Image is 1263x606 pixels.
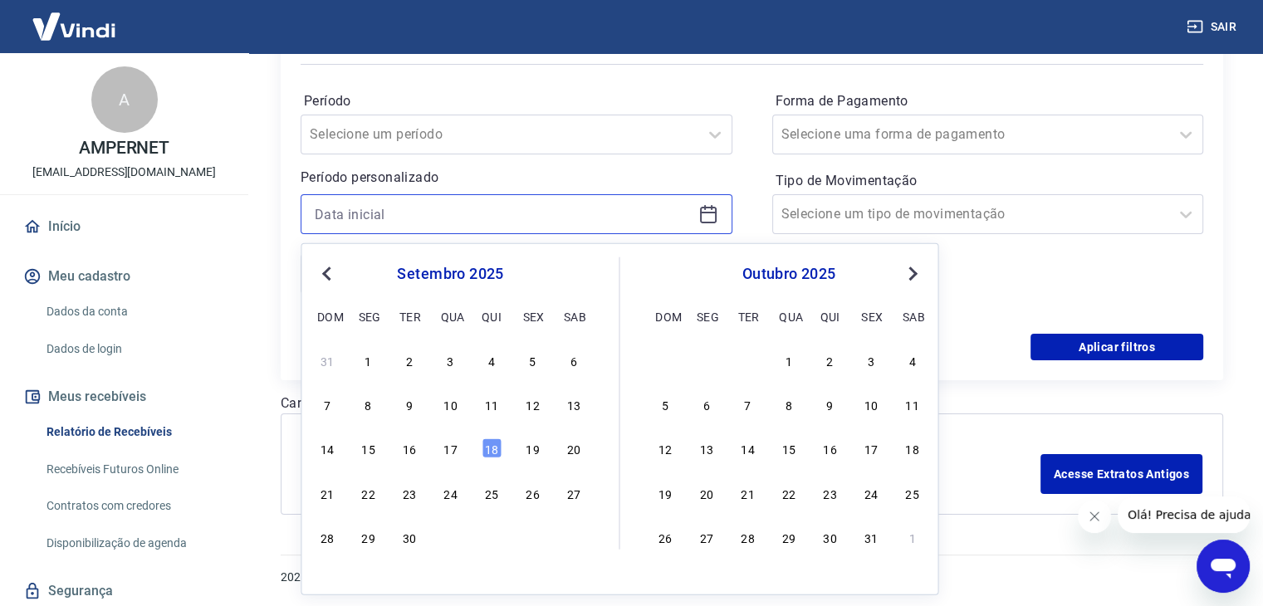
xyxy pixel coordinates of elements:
[482,305,502,325] div: qui
[440,482,460,502] div: Choose quarta-feira, 24 de setembro de 2025
[655,438,675,458] div: Choose domingo, 12 de outubro de 2025
[697,350,717,370] div: Choose segunda-feira, 29 de setembro de 2025
[655,527,675,547] div: Choose domingo, 26 de outubro de 2025
[697,394,717,414] div: Choose segunda-feira, 6 de outubro de 2025
[779,350,799,370] div: Choose quarta-feira, 1 de outubro de 2025
[317,305,337,325] div: dom
[737,350,757,370] div: Choose terça-feira, 30 de setembro de 2025
[820,482,840,502] div: Choose quinta-feira, 23 de outubro de 2025
[317,350,337,370] div: Choose domingo, 31 de agosto de 2025
[1183,12,1243,42] button: Sair
[482,482,502,502] div: Choose quinta-feira, 25 de setembro de 2025
[32,164,216,181] p: [EMAIL_ADDRESS][DOMAIN_NAME]
[655,350,675,370] div: Choose domingo, 28 de setembro de 2025
[697,305,717,325] div: seg
[40,415,228,449] a: Relatório de Recebíveis
[20,379,228,415] button: Meus recebíveis
[779,305,799,325] div: qua
[737,438,757,458] div: Choose terça-feira, 14 de outubro de 2025
[399,350,419,370] div: Choose terça-feira, 2 de setembro de 2025
[359,482,379,502] div: Choose segunda-feira, 22 de setembro de 2025
[440,438,460,458] div: Choose quarta-feira, 17 de setembro de 2025
[737,482,757,502] div: Choose terça-feira, 21 de outubro de 2025
[440,305,460,325] div: qua
[399,305,419,325] div: ter
[776,171,1201,191] label: Tipo de Movimentação
[20,258,228,295] button: Meu cadastro
[1197,540,1250,593] iframe: Botão para abrir a janela de mensagens
[903,350,923,370] div: Choose sábado, 4 de outubro de 2025
[281,569,1223,586] p: 2025 ©
[1040,454,1202,494] a: Acesse Extratos Antigos
[317,482,337,502] div: Choose domingo, 21 de setembro de 2025
[10,12,140,25] span: Olá! Precisa de ajuda?
[564,527,584,547] div: Choose sábado, 4 de outubro de 2025
[903,264,923,284] button: Next Month
[737,527,757,547] div: Choose terça-feira, 28 de outubro de 2025
[40,295,228,329] a: Dados da conta
[399,394,419,414] div: Choose terça-feira, 9 de setembro de 2025
[40,332,228,366] a: Dados de login
[359,305,379,325] div: seg
[316,264,336,284] button: Previous Month
[654,348,925,549] div: month 2025-10
[776,91,1201,111] label: Forma de Pagamento
[482,527,502,547] div: Choose quinta-feira, 2 de outubro de 2025
[820,394,840,414] div: Choose quinta-feira, 9 de outubro de 2025
[522,482,542,502] div: Choose sexta-feira, 26 de setembro de 2025
[655,394,675,414] div: Choose domingo, 5 de outubro de 2025
[315,348,585,549] div: month 2025-09
[359,350,379,370] div: Choose segunda-feira, 1 de setembro de 2025
[861,305,881,325] div: sex
[482,438,502,458] div: Choose quinta-feira, 18 de setembro de 2025
[482,350,502,370] div: Choose quinta-feira, 4 de setembro de 2025
[440,527,460,547] div: Choose quarta-feira, 1 de outubro de 2025
[820,438,840,458] div: Choose quinta-feira, 16 de outubro de 2025
[903,527,923,547] div: Choose sábado, 1 de novembro de 2025
[359,438,379,458] div: Choose segunda-feira, 15 de setembro de 2025
[737,394,757,414] div: Choose terça-feira, 7 de outubro de 2025
[522,350,542,370] div: Choose sexta-feira, 5 de setembro de 2025
[779,438,799,458] div: Choose quarta-feira, 15 de outubro de 2025
[564,305,584,325] div: sab
[779,482,799,502] div: Choose quarta-feira, 22 de outubro de 2025
[522,527,542,547] div: Choose sexta-feira, 3 de outubro de 2025
[482,394,502,414] div: Choose quinta-feira, 11 de setembro de 2025
[40,489,228,523] a: Contratos com credores
[91,66,158,133] div: A
[779,527,799,547] div: Choose quarta-feira, 29 de outubro de 2025
[903,482,923,502] div: Choose sábado, 25 de outubro de 2025
[697,527,717,547] div: Choose segunda-feira, 27 de outubro de 2025
[522,394,542,414] div: Choose sexta-feira, 12 de setembro de 2025
[359,394,379,414] div: Choose segunda-feira, 8 de setembro de 2025
[399,482,419,502] div: Choose terça-feira, 23 de setembro de 2025
[399,527,419,547] div: Choose terça-feira, 30 de setembro de 2025
[40,526,228,560] a: Disponibilização de agenda
[861,438,881,458] div: Choose sexta-feira, 17 de outubro de 2025
[564,438,584,458] div: Choose sábado, 20 de setembro de 2025
[564,394,584,414] div: Choose sábado, 13 de setembro de 2025
[281,393,1223,413] p: Carregando...
[315,202,692,227] input: Data inicial
[820,527,840,547] div: Choose quinta-feira, 30 de outubro de 2025
[440,394,460,414] div: Choose quarta-feira, 10 de setembro de 2025
[1078,500,1111,533] iframe: Fechar mensagem
[315,264,585,284] div: setembro 2025
[861,350,881,370] div: Choose sexta-feira, 3 de outubro de 2025
[20,208,228,245] a: Início
[903,438,923,458] div: Choose sábado, 18 de outubro de 2025
[522,438,542,458] div: Choose sexta-feira, 19 de setembro de 2025
[820,305,840,325] div: qui
[903,305,923,325] div: sab
[655,482,675,502] div: Choose domingo, 19 de outubro de 2025
[317,438,337,458] div: Choose domingo, 14 de setembro de 2025
[1030,334,1203,360] button: Aplicar filtros
[697,482,717,502] div: Choose segunda-feira, 20 de outubro de 2025
[861,527,881,547] div: Choose sexta-feira, 31 de outubro de 2025
[654,264,925,284] div: outubro 2025
[820,350,840,370] div: Choose quinta-feira, 2 de outubro de 2025
[79,139,170,157] p: AMPERNET
[564,482,584,502] div: Choose sábado, 27 de setembro de 2025
[317,394,337,414] div: Choose domingo, 7 de setembro de 2025
[359,527,379,547] div: Choose segunda-feira, 29 de setembro de 2025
